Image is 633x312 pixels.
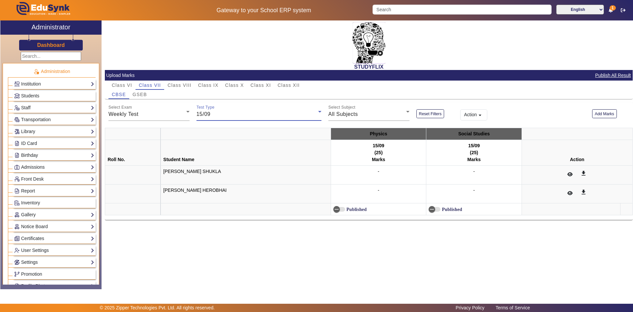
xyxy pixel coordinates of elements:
[429,156,519,163] div: Marks
[378,169,379,174] span: -
[21,200,40,205] span: Inventory
[32,23,71,31] h2: Administrator
[522,140,633,166] th: Action
[196,111,211,117] span: 15/09
[328,105,355,110] mat-label: Select Subject
[594,71,631,80] button: Publish All Result
[580,170,587,177] mat-icon: get_app
[133,92,147,97] span: GSEB
[15,93,19,98] img: Students.png
[0,20,102,35] a: Administrator
[21,93,39,98] span: Students
[333,156,424,163] div: Marks
[15,200,19,205] img: Inventory.png
[14,199,94,207] a: Inventory
[108,105,132,110] mat-label: Select Exam
[592,109,617,118] button: Add Marks
[100,304,215,311] p: © 2025 Zipper Technologies Pvt. Ltd. All rights reserved.
[460,109,487,121] button: Action
[14,270,94,278] a: Promotion
[610,5,616,11] span: 1
[345,207,367,212] label: Published
[426,140,522,166] th: 15/09
[108,111,138,117] span: Weekly Test
[225,83,244,87] span: Class X
[8,68,96,75] p: Administration
[196,105,215,110] mat-label: Test Type
[105,64,633,70] h2: STUDYFLIX
[452,303,488,312] a: Privacy Policy
[429,149,519,156] div: (25)
[331,140,426,166] th: 15/09
[14,92,94,100] a: Students
[333,149,424,156] div: (25)
[373,5,551,15] input: Search
[15,272,19,277] img: Branchoperations.png
[251,83,271,87] span: Class XI
[198,83,219,87] span: Class IX
[33,69,39,75] img: Administration.png
[162,7,366,14] h5: Gateway to your School ERP system
[331,128,426,140] th: Physics
[378,188,379,193] span: -
[161,185,331,203] td: [PERSON_NAME] HEROBHAI
[21,271,42,277] span: Promotion
[105,140,161,166] th: Roll No.
[167,83,191,87] span: Class VIII
[37,42,65,49] a: Dashboard
[161,140,331,166] th: Student Name
[105,70,633,81] mat-card-header: Upload Marks
[473,188,475,193] span: -
[477,112,483,119] mat-icon: arrow_drop_down
[440,207,462,212] label: Published
[580,189,587,195] mat-icon: get_app
[112,92,126,97] span: CBSE
[328,111,358,117] span: All Subjects
[161,166,331,185] td: [PERSON_NAME] SHUKLA
[416,109,444,118] button: Reset Filters
[21,52,81,61] input: Search...
[139,83,161,87] span: Class VII
[278,83,300,87] span: Class XII
[426,128,522,140] th: Social Studies
[112,83,132,87] span: Class VI
[352,22,385,64] img: 4+gAAAAZJREFUAwCLXB3QkCMzSAAAAABJRU5ErkJggg==
[473,169,475,174] span: -
[492,303,533,312] a: Terms of Service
